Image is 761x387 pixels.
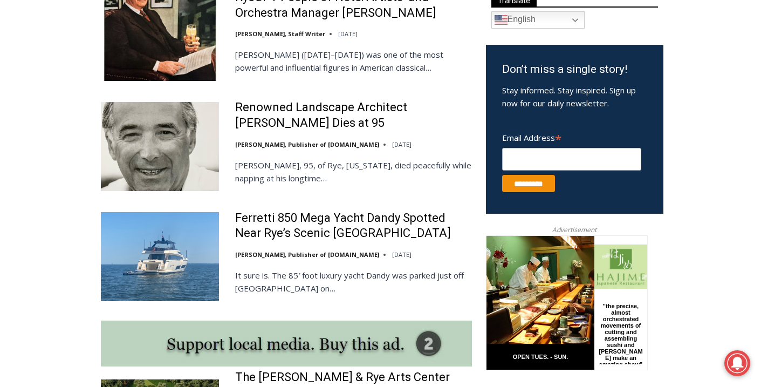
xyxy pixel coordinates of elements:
[320,3,389,49] a: Book [PERSON_NAME]'s Good Humor for Your Event
[502,84,647,110] p: Stay informed. Stay inspired. Sign up now for our daily newsletter.
[1,108,108,134] a: Open Tues. - Sun. [PHONE_NUMBER]
[235,140,379,148] a: [PERSON_NAME], Publisher of [DOMAIN_NAME]
[502,61,647,78] h3: Don’t miss a single story!
[495,13,508,26] img: en
[282,107,500,132] span: Intern @ [DOMAIN_NAME]
[541,225,607,235] span: Advertisement
[392,140,412,148] time: [DATE]
[235,48,472,74] p: [PERSON_NAME] ([DATE]–[DATE]) was one of the most powerful and influential figures in American cl...
[101,102,219,191] img: Renowned Landscape Architect Peter Rolland Dies at 95
[101,321,472,366] img: support local media, buy this ad
[235,159,472,185] p: [PERSON_NAME], 95, of Rye, [US_STATE], died peacefully while napping at his longtime…
[101,212,219,301] img: Ferretti 850 Mega Yacht Dandy Spotted Near Rye’s Scenic Parsonage Point
[71,19,266,30] div: Serving [GEOGRAPHIC_DATA] Since [DATE]
[235,211,472,241] a: Ferretti 850 Mega Yacht Dandy Spotted Near Rye’s Scenic [GEOGRAPHIC_DATA]
[235,100,472,131] a: Renowned Landscape Architect [PERSON_NAME] Dies at 95
[392,250,412,259] time: [DATE]
[338,30,358,38] time: [DATE]
[272,1,510,105] div: "[PERSON_NAME] and I covered the [DATE] Parade, which was a really eye opening experience as I ha...
[502,127,641,146] label: Email Address
[259,105,523,134] a: Intern @ [DOMAIN_NAME]
[111,67,159,129] div: "the precise, almost orchestrated movements of cutting and assembling sushi and [PERSON_NAME] mak...
[235,269,472,295] p: It sure is. The 85′ foot luxury yacht Dandy was parked just off [GEOGRAPHIC_DATA] on…
[328,11,375,42] h4: Book [PERSON_NAME]'s Good Humor for Your Event
[235,250,379,259] a: [PERSON_NAME], Publisher of [DOMAIN_NAME]
[3,111,106,152] span: Open Tues. - Sun. [PHONE_NUMBER]
[261,1,326,49] img: s_800_809a2aa2-bb6e-4add-8b5e-749ad0704c34.jpeg
[235,30,325,38] a: [PERSON_NAME], Staff Writer
[491,11,585,29] a: English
